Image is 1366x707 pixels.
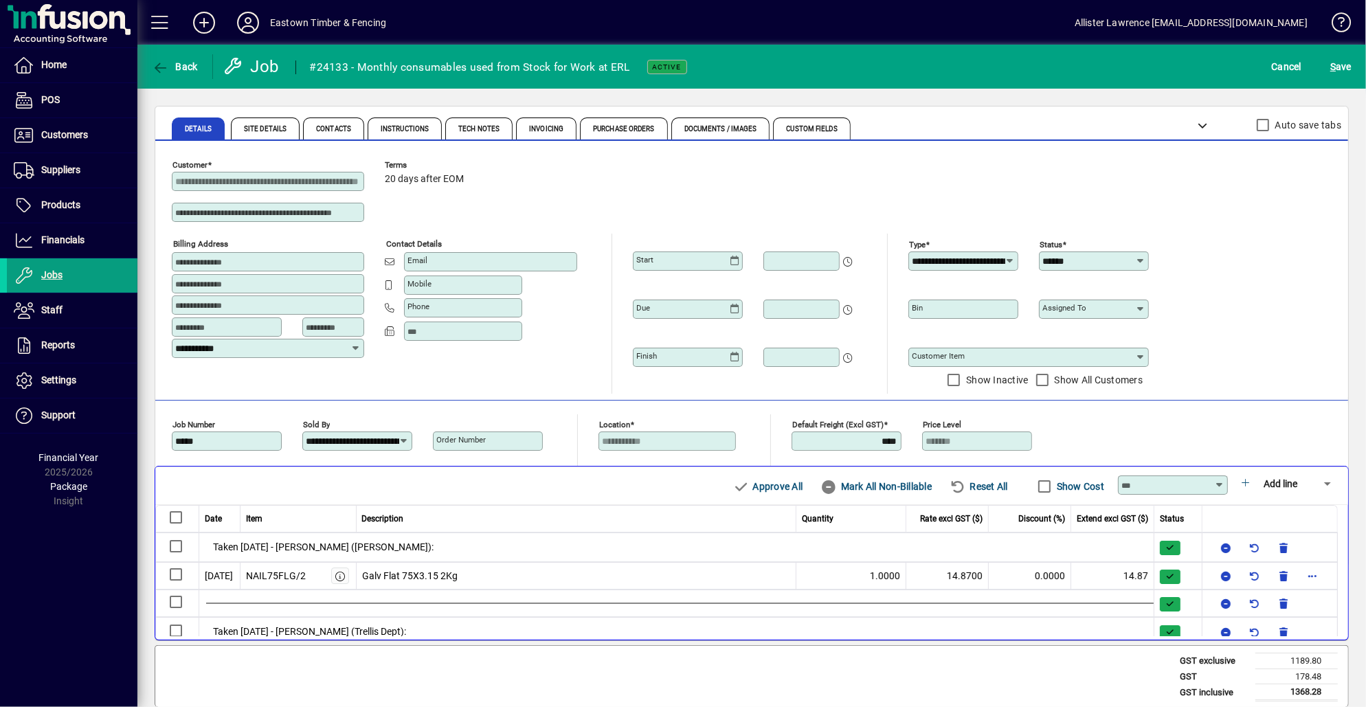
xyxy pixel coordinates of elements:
span: Package [50,481,87,492]
span: Rate excl GST ($) [920,513,983,525]
span: ave [1330,56,1352,78]
div: NAIL75FLG/2 [246,569,306,583]
a: Suppliers [7,153,137,188]
span: 1.0000 [870,569,900,583]
span: Mark All Non-Billable [820,475,932,497]
mat-label: Price Level [923,420,961,429]
span: Documents / Images [684,126,757,133]
span: Date [205,513,222,525]
mat-label: Type [909,240,926,249]
app-page-header-button: Back [137,54,213,79]
span: Products [41,199,80,210]
span: Approve All [732,475,803,497]
span: Tech Notes [458,126,500,133]
span: Back [152,61,198,72]
a: Knowledge Base [1321,3,1349,47]
td: GST [1173,669,1255,684]
a: Reports [7,328,137,363]
td: 0.0000 [989,562,1071,590]
button: Add [182,10,226,35]
mat-label: Sold by [303,420,330,429]
td: GST inclusive [1173,684,1255,701]
a: Support [7,399,137,433]
mat-label: Location [599,420,630,429]
mat-label: Job number [172,420,215,429]
span: Invoicing [529,126,563,133]
div: Taken [DATE] - [PERSON_NAME] ([PERSON_NAME]): [206,533,1154,561]
td: GST exclusive [1173,653,1255,669]
mat-label: Mobile [407,279,432,289]
mat-label: Assigned to [1042,303,1086,313]
mat-label: Finish [636,351,657,361]
span: Custom Fields [786,126,837,133]
span: Site Details [244,126,287,133]
span: Discount (%) [1018,513,1065,525]
span: Terms [385,161,467,170]
span: Financial Year [39,452,99,463]
td: 14.87 [1071,562,1154,590]
label: Auto save tabs [1273,118,1342,132]
mat-label: Customer Item [912,351,965,361]
span: Details [185,126,212,133]
span: Customers [41,129,88,140]
td: 1368.28 [1255,684,1338,701]
button: Back [148,54,201,79]
button: Mark All Non-Billable [815,474,937,499]
label: Show Inactive [963,373,1028,387]
button: Approve All [727,474,808,499]
span: Staff [41,304,63,315]
span: Reports [41,339,75,350]
span: Status [1160,513,1184,525]
mat-label: Order number [436,435,486,445]
span: Suppliers [41,164,80,175]
label: Show Cost [1054,480,1104,493]
span: Home [41,59,67,70]
div: Taken [DATE] - [PERSON_NAME] (Trellis Dept): [206,618,1154,646]
button: Reset All [944,474,1014,499]
button: More options [1301,565,1323,587]
mat-label: Default Freight (excl GST) [792,420,884,429]
a: Financials [7,223,137,258]
a: Customers [7,118,137,153]
div: #24133 - Monthly consumables used from Stock for Work at ERL [310,56,630,78]
div: Eastown Timber & Fencing [270,12,386,34]
td: 178.48 [1255,669,1338,684]
span: Quantity [802,513,833,525]
span: Jobs [41,269,63,280]
span: Add line [1264,478,1297,489]
td: [DATE] [199,562,240,590]
span: Extend excl GST ($) [1077,513,1148,525]
mat-label: Phone [407,302,429,311]
mat-label: Customer [172,160,208,170]
span: Support [41,409,76,420]
button: Save [1327,54,1355,79]
td: 14.8700 [906,562,989,590]
mat-label: Email [407,256,427,265]
td: 1189.80 [1255,653,1338,669]
a: Staff [7,293,137,328]
span: Active [653,63,682,71]
a: Home [7,48,137,82]
span: POS [41,94,60,105]
span: Settings [41,374,76,385]
a: POS [7,83,137,117]
mat-label: Status [1040,240,1062,249]
span: Description [362,513,404,525]
span: Purchase Orders [593,126,655,133]
mat-label: Bin [912,303,923,313]
span: Financials [41,234,85,245]
a: Settings [7,363,137,398]
div: Allister Lawrence [EMAIL_ADDRESS][DOMAIN_NAME] [1075,12,1308,34]
span: S [1330,61,1336,72]
div: Job [223,56,282,78]
mat-label: Due [636,303,650,313]
button: Profile [226,10,270,35]
a: Products [7,188,137,223]
button: Cancel [1268,54,1306,79]
mat-label: Start [636,255,653,265]
span: Contacts [316,126,351,133]
span: Item [246,513,262,525]
span: Cancel [1272,56,1302,78]
span: 20 days after EOM [385,174,464,185]
label: Show All Customers [1052,373,1143,387]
